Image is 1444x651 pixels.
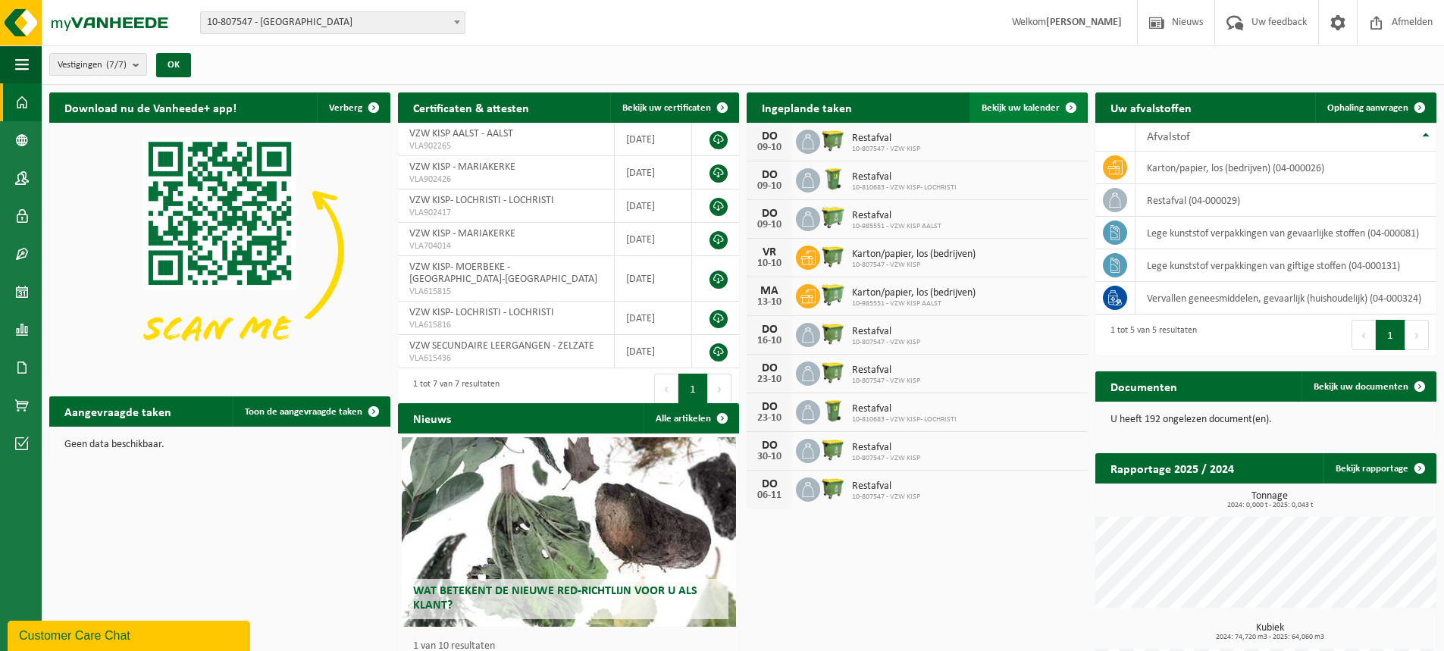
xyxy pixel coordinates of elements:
span: Afvalstof [1147,131,1190,143]
button: OK [156,53,191,77]
span: 10-807547 - VZW KISP [852,145,920,154]
button: Previous [654,374,678,404]
span: 10-807547 - VZW KISP [852,377,920,386]
span: Verberg [329,103,362,113]
span: VLA704014 [409,240,603,252]
td: [DATE] [615,256,691,302]
div: DO [754,478,785,490]
td: [DATE] [615,189,691,223]
img: WB-1100-HPE-GN-50 [820,243,846,269]
div: 23-10 [754,413,785,424]
span: VZW SECUNDAIRE LEERGANGEN - ZELZATE [409,340,594,352]
button: Verberg [317,92,389,123]
span: 10-810683 - VZW KISP- LOCHRISTI [852,183,957,192]
span: 2024: 74,720 m3 - 2025: 64,060 m3 [1103,634,1436,641]
h2: Ingeplande taken [747,92,867,122]
div: 30-10 [754,452,785,462]
img: WB-1100-HPE-GN-50 [820,437,846,462]
td: lege kunststof verpakkingen van gevaarlijke stoffen (04-000081) [1135,217,1436,249]
span: VLA615436 [409,352,603,365]
a: Alle artikelen [644,403,738,433]
p: Geen data beschikbaar. [64,440,375,450]
div: VR [754,246,785,258]
span: Ophaling aanvragen [1327,103,1408,113]
p: U heeft 192 ongelezen document(en). [1110,415,1421,425]
td: [DATE] [615,335,691,368]
button: 1 [1376,320,1405,350]
button: Next [1405,320,1429,350]
span: Bekijk uw documenten [1314,382,1408,392]
a: Toon de aangevraagde taken [233,396,389,427]
button: Next [708,374,731,404]
img: WB-0240-HPE-GN-50 [820,398,846,424]
div: DO [754,324,785,336]
span: 10-985551 - VZW KISP AALST [852,299,976,308]
h2: Uw afvalstoffen [1095,92,1207,122]
td: [DATE] [615,123,691,156]
span: VLA615816 [409,319,603,331]
div: 10-10 [754,258,785,269]
h2: Download nu de Vanheede+ app! [49,92,252,122]
img: Download de VHEPlus App [49,123,390,379]
span: Restafval [852,480,920,493]
div: 16-10 [754,336,785,346]
h2: Nieuws [398,403,466,433]
span: 10-807547 - VZW KISP [852,261,976,270]
span: VLA902426 [409,174,603,186]
td: [DATE] [615,302,691,335]
span: Karton/papier, los (bedrijven) [852,287,976,299]
span: VZW KISP- LOCHRISTI - LOCHRISTI [409,307,554,318]
div: DO [754,440,785,452]
div: 09-10 [754,142,785,153]
img: WB-0660-HPE-GN-50 [820,205,846,230]
span: 10-807547 - VZW KISP [852,338,920,347]
span: 2024: 0,000 t - 2025: 0,043 t [1103,502,1436,509]
span: Restafval [852,403,957,415]
div: 06-11 [754,490,785,501]
span: 10-985551 - VZW KISP AALST [852,222,941,231]
strong: [PERSON_NAME] [1046,17,1122,28]
div: MA [754,285,785,297]
h2: Aangevraagde taken [49,396,186,426]
a: Bekijk uw certificaten [610,92,738,123]
img: WB-1100-HPE-GN-50 [820,127,846,153]
h2: Documenten [1095,371,1192,401]
div: DO [754,169,785,181]
h2: Certificaten & attesten [398,92,544,122]
div: 1 tot 7 van 7 resultaten [406,372,500,405]
div: DO [754,130,785,142]
span: 10-810683 - VZW KISP- LOCHRISTI [852,415,957,424]
count: (7/7) [106,60,127,70]
span: Bekijk uw certificaten [622,103,711,113]
td: lege kunststof verpakkingen van giftige stoffen (04-000131) [1135,249,1436,282]
div: 13-10 [754,297,785,308]
span: Toon de aangevraagde taken [245,407,362,417]
img: WB-0240-HPE-GN-50 [820,166,846,192]
span: Bekijk uw kalender [982,103,1060,113]
span: Vestigingen [58,54,127,77]
span: Restafval [852,133,920,145]
span: VZW KISP AALST - AALST [409,128,513,139]
span: 10-807547 - VZW KISP - MARIAKERKE [201,12,465,33]
div: DO [754,208,785,220]
span: VZW KISP- LOCHRISTI - LOCHRISTI [409,195,554,206]
button: Previous [1352,320,1376,350]
span: Restafval [852,442,920,454]
img: WB-1100-HPE-GN-50 [820,475,846,501]
h2: Rapportage 2025 / 2024 [1095,453,1249,483]
button: 1 [678,374,708,404]
div: 23-10 [754,374,785,385]
span: Restafval [852,365,920,377]
span: Restafval [852,210,941,222]
a: Bekijk uw documenten [1301,371,1435,402]
td: vervallen geneesmiddelen, gevaarlijk (huishoudelijk) (04-000324) [1135,282,1436,315]
a: Wat betekent de nieuwe RED-richtlijn voor u als klant? [402,437,736,627]
span: 10-807547 - VZW KISP - MARIAKERKE [200,11,465,34]
span: Karton/papier, los (bedrijven) [852,249,976,261]
img: WB-1100-HPE-GN-50 [820,359,846,385]
a: Bekijk uw kalender [969,92,1086,123]
img: WB-0660-HPE-GN-50 [820,282,846,308]
span: Restafval [852,326,920,338]
span: VLA902265 [409,140,603,152]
